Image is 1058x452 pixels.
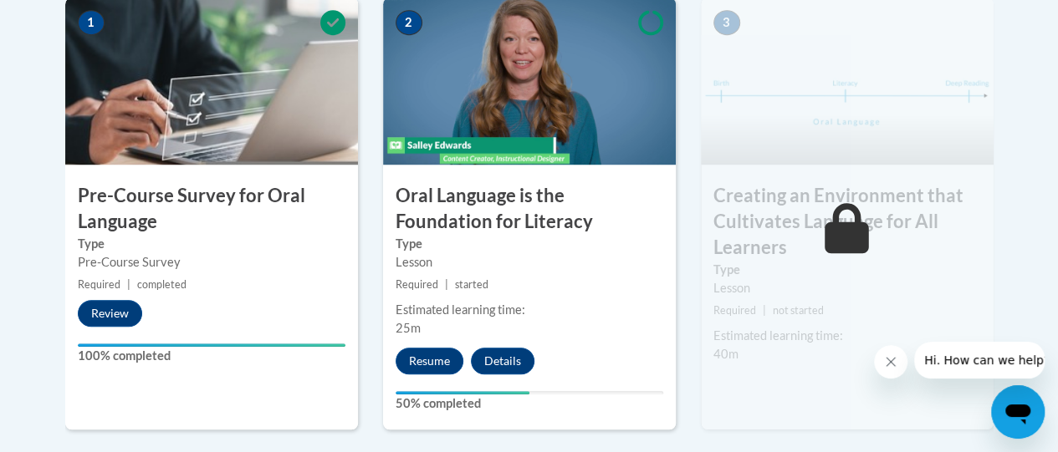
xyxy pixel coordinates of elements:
span: | [763,304,766,317]
button: Details [471,348,534,374]
div: Lesson [713,279,981,297]
h3: Pre-Course Survey for Oral Language [65,183,358,235]
span: Hi. How can we help? [10,12,135,25]
label: Type [396,235,663,253]
span: started [455,278,488,291]
span: 40m [713,347,739,361]
span: not started [773,304,824,317]
span: 3 [713,10,740,35]
span: Required [713,304,756,317]
iframe: Button to launch messaging window [991,385,1045,439]
div: Pre-Course Survey [78,253,345,272]
span: | [127,278,130,291]
span: 25m [396,321,421,335]
div: Estimated learning time: [713,327,981,345]
button: Review [78,300,142,327]
span: Required [78,278,120,291]
button: Resume [396,348,463,374]
label: 50% completed [396,394,663,413]
label: 100% completed [78,347,345,365]
h3: Creating an Environment that Cultivates Language for All Learners [701,183,994,260]
span: 2 [396,10,422,35]
iframe: Close message [874,345,907,378]
h3: Oral Language is the Foundation for Literacy [383,183,676,235]
div: Estimated learning time: [396,301,663,319]
span: completed [137,278,187,291]
div: Your progress [396,391,529,394]
label: Type [713,261,981,279]
div: Lesson [396,253,663,272]
span: 1 [78,10,105,35]
label: Type [78,235,345,253]
div: Your progress [78,343,345,347]
iframe: Message from company [914,342,1045,378]
span: | [445,278,448,291]
span: Required [396,278,438,291]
